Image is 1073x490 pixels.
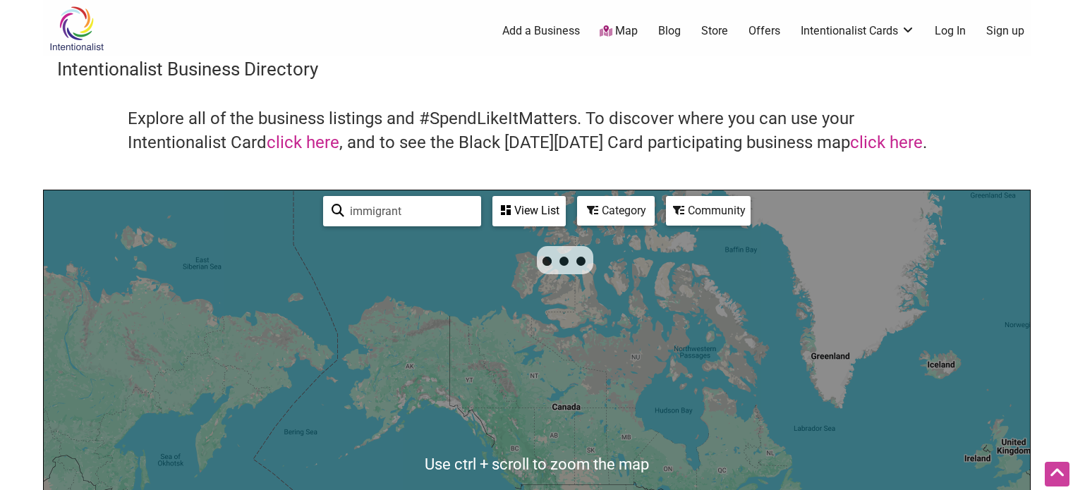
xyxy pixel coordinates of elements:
img: Intentionalist [43,6,110,51]
a: click here [267,133,339,152]
div: See a list of the visible businesses [492,196,566,226]
a: click here [850,133,923,152]
h3: Intentionalist Business Directory [57,56,1017,82]
a: Store [701,23,728,39]
input: Type to find and filter... [344,197,473,225]
div: Filter by Community [666,196,751,226]
a: Blog [658,23,681,39]
div: View List [494,197,564,224]
a: Sign up [986,23,1024,39]
h4: Explore all of the business listings and #SpendLikeItMatters. To discover where you can use your ... [128,107,946,154]
a: Log In [935,23,966,39]
a: Add a Business [502,23,580,39]
div: Category [578,197,653,224]
a: Intentionalist Cards [801,23,915,39]
a: Map [600,23,638,39]
div: Scroll Back to Top [1045,462,1069,486]
a: Offers [748,23,780,39]
div: Filter by category [577,196,655,226]
div: Community [667,197,749,224]
div: Type to search and filter [323,196,481,226]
